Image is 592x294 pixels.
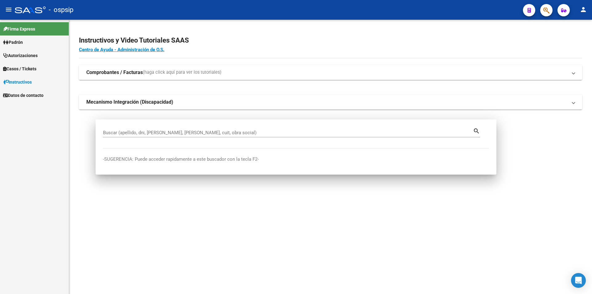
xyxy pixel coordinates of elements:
span: Casos / Tickets [3,65,36,72]
span: Autorizaciones [3,52,38,59]
mat-icon: search [473,127,480,134]
span: (haga click aquí para ver los tutoriales) [143,69,221,76]
strong: Mecanismo Integración (Discapacidad) [86,99,173,106]
span: Firma Express [3,26,35,32]
p: -SUGERENCIA: Puede acceder rapidamente a este buscador con la tecla F2- [103,156,489,163]
span: Padrón [3,39,23,46]
div: Open Intercom Messenger [571,273,586,288]
mat-icon: person [580,6,587,13]
h2: Instructivos y Video Tutoriales SAAS [79,35,582,46]
span: Datos de contacto [3,92,43,99]
span: Instructivos [3,79,32,85]
a: Centro de Ayuda - Administración de O.S. [79,47,164,52]
strong: Comprobantes / Facturas [86,69,143,76]
mat-icon: menu [5,6,12,13]
span: - ospsip [49,3,73,17]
